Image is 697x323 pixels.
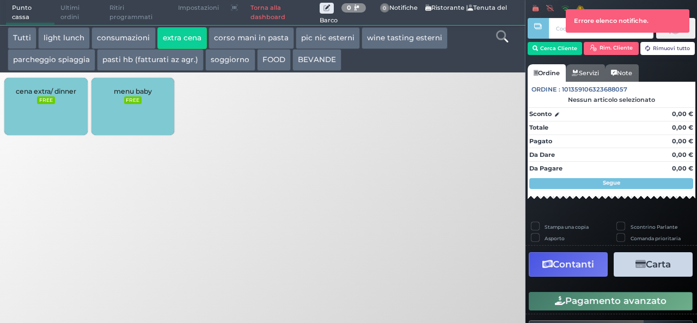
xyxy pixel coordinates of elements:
b: 0 [347,4,351,11]
span: Ritiri programmati [103,1,172,25]
strong: Da Dare [529,151,555,159]
div: Nessun articolo selezionato [528,96,695,103]
span: menu baby [114,87,152,95]
strong: 0,00 € [672,151,693,159]
label: Scontrino Parlante [631,223,677,230]
a: Servizi [566,64,605,82]
strong: 0,00 € [672,124,693,131]
a: Note [605,64,638,82]
button: Tutti [8,27,36,49]
button: parcheggio spiaggia [8,49,95,71]
button: light lunch [38,27,90,49]
div: Errore elenco notifiche. [566,10,689,32]
label: Comanda prioritaria [631,235,681,242]
button: Cerca Cliente [528,42,583,55]
input: Codice Cliente [549,18,653,39]
small: FREE [124,96,142,104]
a: Torna alla dashboard [244,1,320,25]
small: FREE [37,96,54,104]
button: extra cena [157,27,207,49]
button: pasti hb (fatturati az agr.) [97,49,204,71]
strong: Sconto [529,109,552,119]
strong: Segue [603,179,620,186]
button: pic nic esterni [296,27,360,49]
span: Impostazioni [172,1,225,16]
label: Asporto [545,235,565,242]
span: cena extra/ dinner [16,87,76,95]
button: Rimuovi tutto [640,42,695,55]
strong: 0,00 € [672,137,693,145]
button: corso mani in pasta [209,27,294,49]
button: wine tasting esterni [362,27,448,49]
button: soggiorno [205,49,255,71]
button: Carta [614,252,693,277]
button: FOOD [257,49,291,71]
span: Ordine : [531,85,560,94]
button: BEVANDE [292,49,341,71]
span: 0 [380,3,390,13]
span: Ultimi ordini [54,1,103,25]
label: Stampa una copia [545,223,589,230]
button: consumazioni [91,27,155,49]
strong: Pagato [529,137,552,145]
button: Contanti [529,252,608,277]
a: Ordine [528,64,566,82]
strong: Totale [529,124,548,131]
button: Rim. Cliente [584,42,639,55]
strong: 0,00 € [672,110,693,118]
strong: 0,00 € [672,164,693,172]
button: Pagamento avanzato [529,292,693,310]
span: 101359106323688057 [562,85,627,94]
strong: Da Pagare [529,164,563,172]
span: Punto cassa [6,1,54,25]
